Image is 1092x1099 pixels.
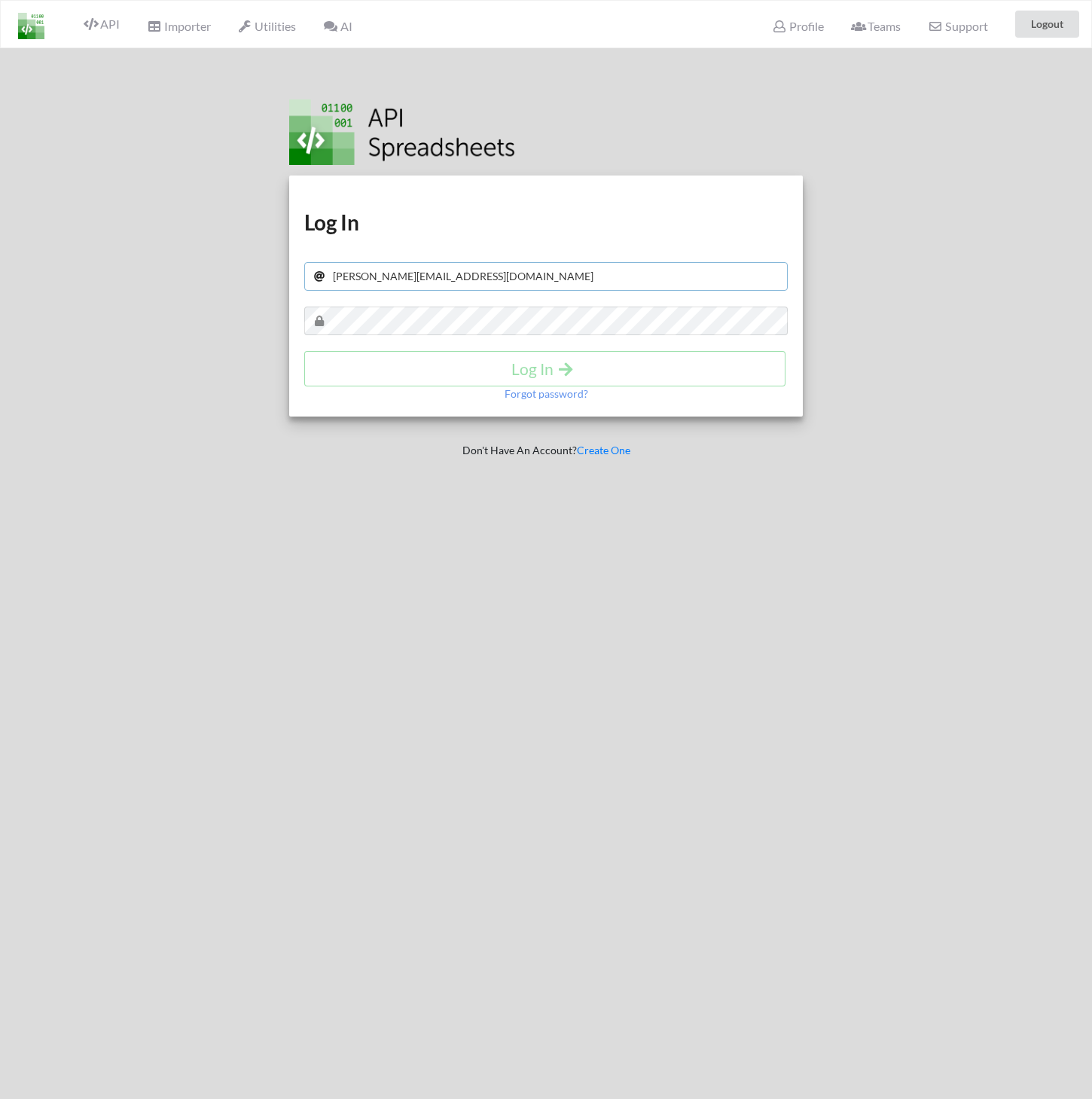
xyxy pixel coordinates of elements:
span: Profile [772,19,823,33]
a: Create One [577,444,630,456]
img: Logo.png [289,99,515,165]
button: Logout [1015,11,1079,38]
span: Teams [851,19,901,33]
input: Your Email [304,262,788,291]
p: Don't Have An Account? [279,443,813,458]
span: Importer [147,19,210,33]
h1: Log In [304,209,788,236]
span: Support [928,20,987,32]
img: LogoIcon.png [18,13,44,39]
span: API [84,17,120,31]
p: Forgot password? [505,386,588,401]
span: Utilities [238,19,296,33]
span: AI [323,19,352,33]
